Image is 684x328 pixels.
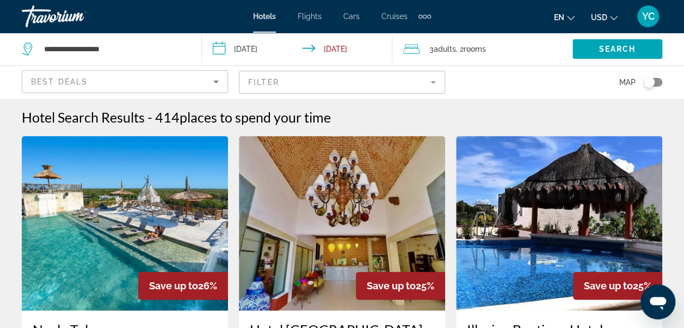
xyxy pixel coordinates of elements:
[434,45,456,53] span: Adults
[599,45,636,53] span: Search
[591,9,618,25] button: Change currency
[149,280,198,291] span: Save up to
[591,13,607,22] span: USD
[22,109,145,125] h1: Hotel Search Results
[367,280,416,291] span: Save up to
[22,2,131,31] a: Travorium
[429,41,456,57] span: 3
[572,39,662,59] button: Search
[554,13,564,22] span: en
[343,12,360,21] a: Cars
[239,136,445,311] img: Hotel image
[31,77,88,86] span: Best Deals
[619,75,636,90] span: Map
[202,33,393,65] button: Check-in date: Sep 8, 2026 Check-out date: Sep 13, 2026
[573,272,662,300] div: 25%
[634,5,662,28] button: User Menu
[239,70,445,94] button: Filter
[138,272,228,300] div: 26%
[640,284,675,319] iframe: Button to launch messaging window
[381,12,408,21] a: Cruises
[584,280,633,291] span: Save up to
[456,136,662,311] img: Hotel image
[554,9,575,25] button: Change language
[22,136,228,311] img: Hotel image
[642,11,655,22] span: YC
[180,109,331,125] span: places to spend your time
[147,109,152,125] span: -
[456,41,486,57] span: , 2
[418,8,431,25] button: Extra navigation items
[31,75,219,88] mat-select: Sort by
[298,12,322,21] a: Flights
[155,109,331,125] h2: 414
[253,12,276,21] a: Hotels
[636,77,662,87] button: Toggle map
[464,45,486,53] span: rooms
[392,33,572,65] button: Travelers: 3 adults, 0 children
[356,272,445,300] div: 25%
